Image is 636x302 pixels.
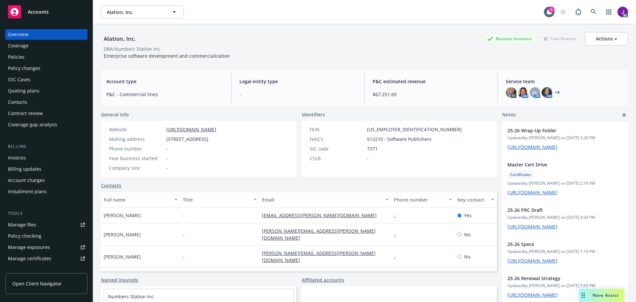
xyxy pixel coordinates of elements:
[507,223,557,230] a: [URL][DOMAIN_NAME]
[502,111,516,119] span: Notes
[5,242,87,253] a: Manage exposures
[310,136,364,143] div: NAICS
[518,87,528,98] img: photo
[507,144,557,150] a: [URL][DOMAIN_NAME]
[394,231,401,238] a: -
[502,156,628,201] div: Master Cert DriveCertificatesUpdatedby [PERSON_NAME] on [DATE] 2:16 PM[URL][DOMAIN_NAME]
[579,289,624,302] button: Nova Assist
[8,175,45,186] div: Account charges
[262,228,376,241] a: [PERSON_NAME][EMAIL_ADDRESS][PERSON_NAME][DOMAIN_NAME]
[104,231,141,238] span: [PERSON_NAME]
[8,40,28,51] div: Coverage
[549,7,555,13] div: 5
[5,52,87,62] a: Policies
[8,253,51,264] div: Manage certificates
[455,192,497,208] button: Key contact
[5,29,87,40] a: Overview
[109,126,164,133] div: Website
[507,283,623,289] span: Updated by [PERSON_NAME] on [DATE] 5:55 PM
[464,253,470,260] span: No
[5,253,87,264] a: Manage certificates
[502,122,628,156] div: 25-26 Wrap-Up FolderUpdatedby [PERSON_NAME] on [DATE] 3:20 PM[URL][DOMAIN_NAME]
[5,152,87,163] a: Invoices
[5,119,87,130] a: Coverage gap analysis
[107,9,164,16] span: Alation, Inc.
[507,249,623,255] span: Updated by [PERSON_NAME] on [DATE] 1:10 PM
[109,145,164,152] div: Phone number
[540,34,580,43] div: Total Rewards
[507,127,606,134] span: 25-26 Wrap-Up Folder
[5,175,87,186] a: Account charges
[367,155,369,162] span: -
[507,180,623,186] span: Updated by [PERSON_NAME] on [DATE] 2:16 PM
[106,91,223,98] span: P&C - Commercial lines
[239,78,356,85] span: Legal entity type
[532,89,538,96] span: DL
[166,164,168,171] span: -
[302,111,325,118] span: Identifiers
[101,192,180,208] button: Full name
[310,155,364,162] div: CSLB
[12,280,62,287] span: Open Client Navigator
[620,111,628,119] a: add
[5,219,87,230] a: Manage files
[602,5,615,19] a: Switch app
[8,97,27,107] div: Contacts
[457,196,487,203] div: Key contact
[484,34,535,43] div: Business Insurance
[5,86,87,96] a: Quoting plans
[8,242,50,253] div: Manage exposures
[8,186,47,197] div: Installment plans
[5,231,87,241] a: Policy checking
[555,91,559,94] a: +4
[101,276,138,283] a: Named insureds
[310,126,364,133] div: FEIN
[109,136,164,143] div: Mailing address
[502,201,628,235] div: 25-26 PRC DraftUpdatedby [PERSON_NAME] on [DATE] 4:34 PM[URL][DOMAIN_NAME]
[367,145,378,152] span: 7371
[464,212,472,219] span: Yes
[101,182,121,189] a: Contacts
[180,192,259,208] button: Title
[8,119,57,130] div: Coverage gap analysis
[166,145,168,152] span: -
[166,155,168,162] span: -
[394,196,445,203] div: Phone number
[109,164,164,171] div: Company size
[108,293,155,300] a: Numbers Station Inc.
[183,231,185,238] span: -
[104,253,141,260] span: [PERSON_NAME]
[104,212,141,219] span: [PERSON_NAME]
[183,196,249,203] div: Title
[101,34,138,43] div: Alation, Inc.
[8,108,43,119] div: Contract review
[572,5,585,19] a: Report a Bug
[507,189,557,196] a: [URL][DOMAIN_NAME]
[8,164,41,174] div: Billing updates
[507,135,623,141] span: Updated by [PERSON_NAME] on [DATE] 3:20 PM
[310,145,364,152] div: SIC code
[104,53,230,59] span: Enterprise software development and commercialization
[585,32,628,45] button: Actions
[5,3,87,21] a: Accounts
[101,5,184,19] button: Alation, Inc.
[5,210,87,217] div: Tools
[5,108,87,119] a: Contract review
[104,196,170,203] div: Full name
[394,212,401,218] a: -
[8,74,30,85] div: SSC Cases
[262,212,382,218] a: [EMAIL_ADDRESS][PERSON_NAME][DOMAIN_NAME]
[5,143,87,150] div: Billing
[104,45,161,52] div: DBA: Numbers Station Inc.
[8,219,36,230] div: Manage files
[5,97,87,107] a: Contacts
[5,63,87,74] a: Policy changes
[8,152,26,163] div: Invoices
[5,164,87,174] a: Billing updates
[5,186,87,197] a: Installment plans
[262,250,376,263] a: [PERSON_NAME][EMAIL_ADDRESS][PERSON_NAME][DOMAIN_NAME]
[109,155,164,162] div: Year business started
[394,254,401,260] a: -
[506,78,623,85] span: Service team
